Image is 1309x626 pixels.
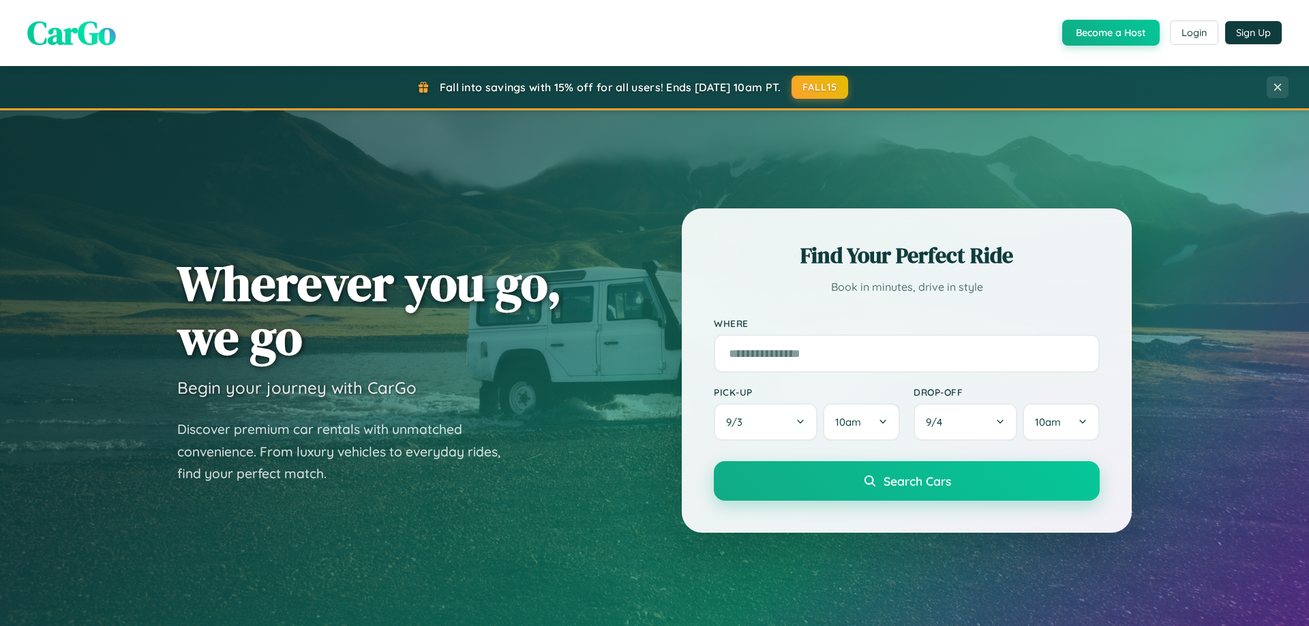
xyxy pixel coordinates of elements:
[1170,20,1218,45] button: Login
[177,418,518,485] p: Discover premium car rentals with unmatched convenience. From luxury vehicles to everyday rides, ...
[835,416,861,428] span: 10am
[714,240,1100,270] h2: Find Your Perfect Ride
[177,256,562,364] h1: Wherever you go, we go
[714,277,1100,297] p: Book in minutes, drive in style
[926,416,949,428] span: 9 / 4
[440,80,781,94] span: Fall into savings with 15% off for all users! Ends [DATE] 10am PT.
[177,377,417,398] h3: Begin your journey with CarGo
[792,76,849,99] button: FALL15
[1225,21,1282,44] button: Sign Up
[823,403,900,441] button: 10am
[914,386,1100,398] label: Drop-off
[1062,20,1160,46] button: Become a Host
[714,386,900,398] label: Pick-up
[714,403,817,441] button: 9/3
[27,10,116,55] span: CarGo
[884,473,951,488] span: Search Cars
[1035,416,1061,428] span: 10am
[714,461,1100,501] button: Search Cars
[726,416,749,428] span: 9 / 3
[714,317,1100,329] label: Where
[1023,403,1100,441] button: 10am
[914,403,1017,441] button: 9/4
